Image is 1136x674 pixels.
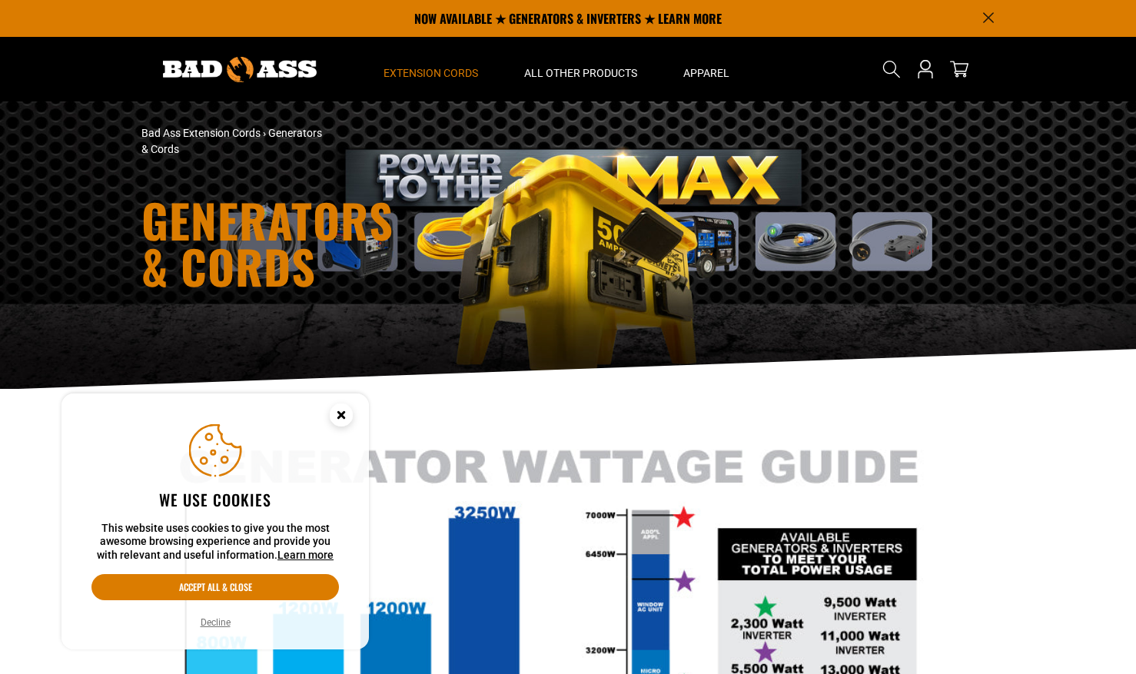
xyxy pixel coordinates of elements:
button: Decline [196,615,235,630]
summary: Extension Cords [360,37,501,101]
img: Bad Ass Extension Cords [163,57,317,82]
p: This website uses cookies to give you the most awesome browsing experience and provide you with r... [91,522,339,563]
summary: Apparel [660,37,752,101]
span: Extension Cords [384,66,478,80]
button: Accept all & close [91,574,339,600]
span: All Other Products [524,66,637,80]
h1: Generators & Cords [141,197,703,289]
span: Apparel [683,66,729,80]
a: Bad Ass Extension Cords [141,127,261,139]
summary: Search [879,57,904,81]
aside: Cookie Consent [61,393,369,650]
nav: breadcrumbs [141,125,703,158]
summary: All Other Products [501,37,660,101]
span: › [263,127,266,139]
h2: We use cookies [91,490,339,510]
a: Learn more [277,549,334,561]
